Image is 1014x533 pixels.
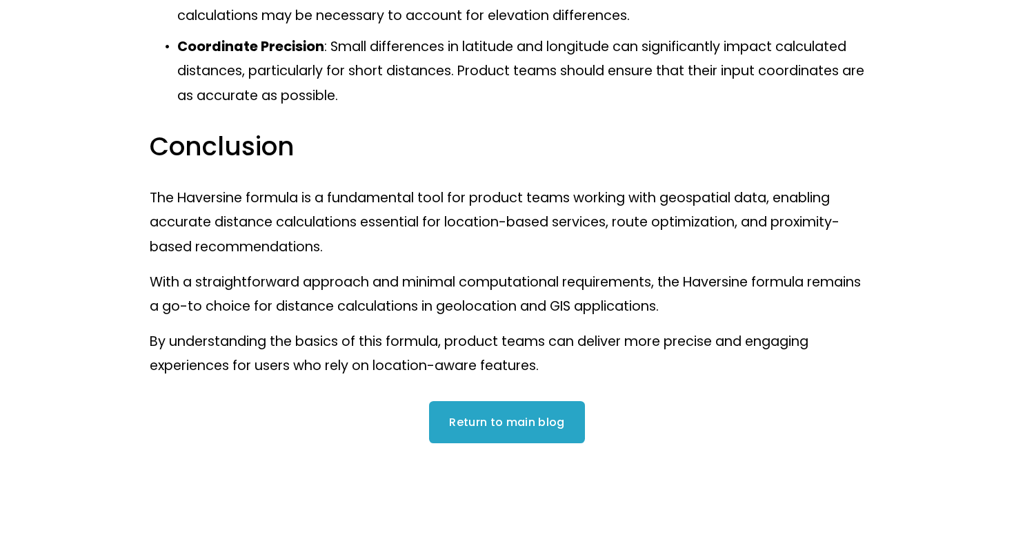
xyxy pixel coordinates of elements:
[177,35,864,107] p: : Small differences in latitude and longitude can significantly impact calculated distances, part...
[150,329,864,378] p: By understanding the basics of this formula, product teams can deliver more precise and engaging ...
[150,270,864,318] p: With a straightforward approach and minimal computational requirements, the Haversine formula rem...
[150,186,864,258] p: The Haversine formula is a fundamental tool for product teams working with geospatial data, enabl...
[429,401,585,443] a: Return to main blog
[177,37,324,56] strong: Coordinate Precision
[150,130,864,164] h3: Conclusion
